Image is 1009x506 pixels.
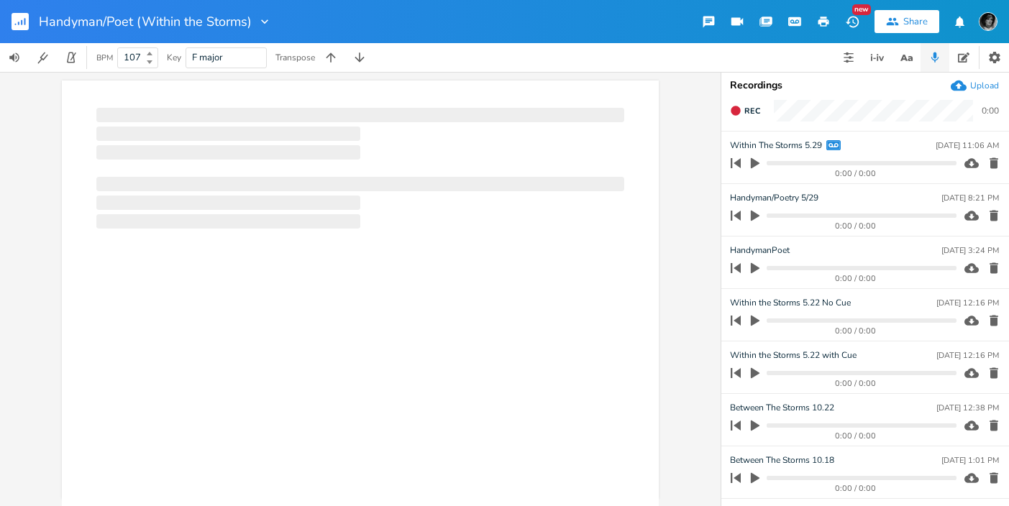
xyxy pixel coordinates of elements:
[755,170,957,178] div: 0:00 / 0:00
[951,78,999,93] button: Upload
[730,80,1000,91] div: Recordings
[852,4,871,15] div: New
[941,247,999,254] div: [DATE] 3:24 PM
[936,142,999,149] div: [DATE] 11:06 AM
[903,15,928,28] div: Share
[936,299,999,307] div: [DATE] 12:16 PM
[96,54,113,62] div: BPM
[275,53,315,62] div: Transpose
[941,456,999,464] div: [DATE] 1:01 PM
[755,432,957,440] div: 0:00 / 0:00
[875,10,939,33] button: Share
[982,106,999,115] div: 0:00
[970,80,999,91] div: Upload
[192,51,223,64] span: F major
[941,194,999,202] div: [DATE] 8:21 PM
[730,244,790,257] span: HandymanPoet
[39,15,252,28] span: Handyman/Poet (Within the Storms)
[167,53,181,62] div: Key
[730,454,834,467] span: Between The Storms 10.18
[755,275,957,282] div: 0:00 / 0:00
[936,404,999,412] div: [DATE] 12:38 PM
[744,106,760,116] span: Rec
[730,349,857,362] span: Within the Storms 5.22 with Cue
[755,327,957,335] div: 0:00 / 0:00
[730,191,818,205] span: Handyman/Poetry 5/29
[936,351,999,359] div: [DATE] 12:16 PM
[755,484,957,492] div: 0:00 / 0:00
[730,296,851,310] span: Within the Storms 5.22 No Cue
[838,9,867,34] button: New
[755,379,957,387] div: 0:00 / 0:00
[755,222,957,230] div: 0:00 / 0:00
[730,401,834,415] span: Between The Storms 10.22
[724,99,766,122] button: Rec
[979,12,997,31] img: Conni Leigh
[730,139,822,152] span: Within The Storms 5.29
